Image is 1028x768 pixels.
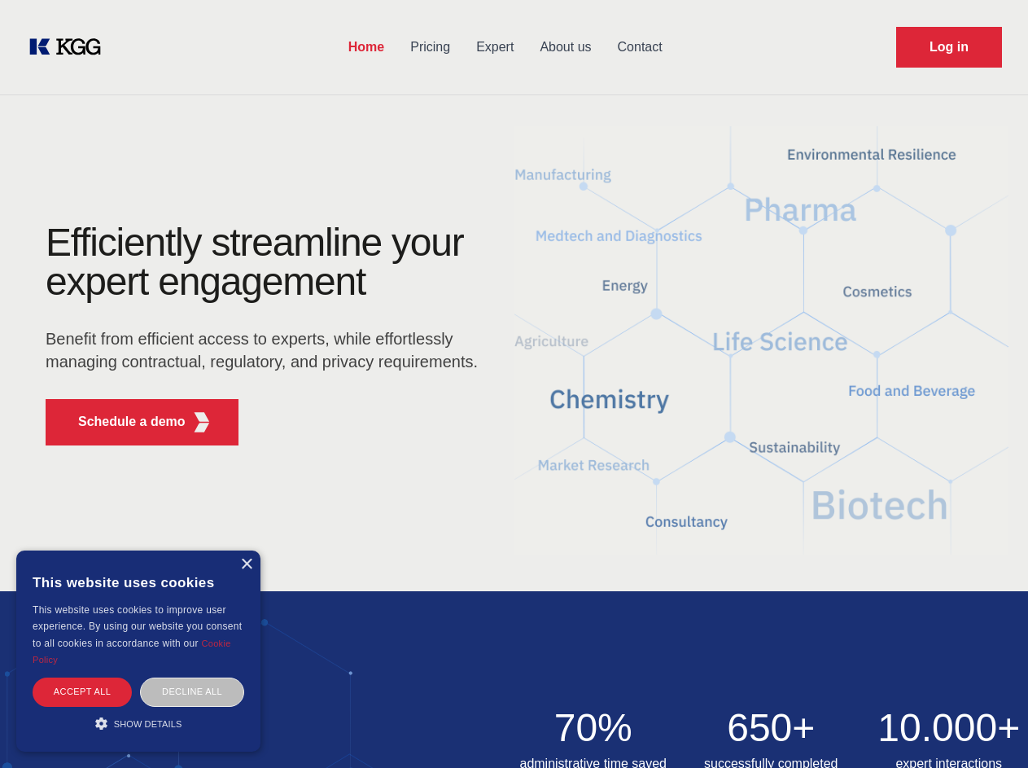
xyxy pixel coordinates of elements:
h2: 650+ [692,709,851,748]
div: Close [240,559,252,571]
span: Show details [114,719,182,729]
p: Schedule a demo [78,412,186,432]
div: Show details [33,715,244,731]
button: Schedule a demoKGG Fifth Element RED [46,399,238,445]
div: Accept all [33,678,132,706]
img: KGG Fifth Element RED [514,106,1009,575]
a: Pricing [397,26,463,68]
h2: 70% [514,709,673,748]
h1: Efficiently streamline your expert engagement [46,223,488,301]
a: Expert [463,26,527,68]
a: Request Demo [896,27,1002,68]
div: Decline all [140,678,244,706]
a: KOL Knowledge Platform: Talk to Key External Experts (KEE) [26,34,114,60]
a: Home [335,26,397,68]
div: This website uses cookies [33,563,244,602]
a: About us [527,26,604,68]
a: Contact [605,26,676,68]
img: KGG Fifth Element RED [191,412,212,432]
p: Benefit from efficient access to experts, while effortlessly managing contractual, regulatory, an... [46,327,488,373]
a: Cookie Policy [33,639,231,665]
span: This website uses cookies to improve user experience. By using our website you consent to all coo... [33,604,242,649]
